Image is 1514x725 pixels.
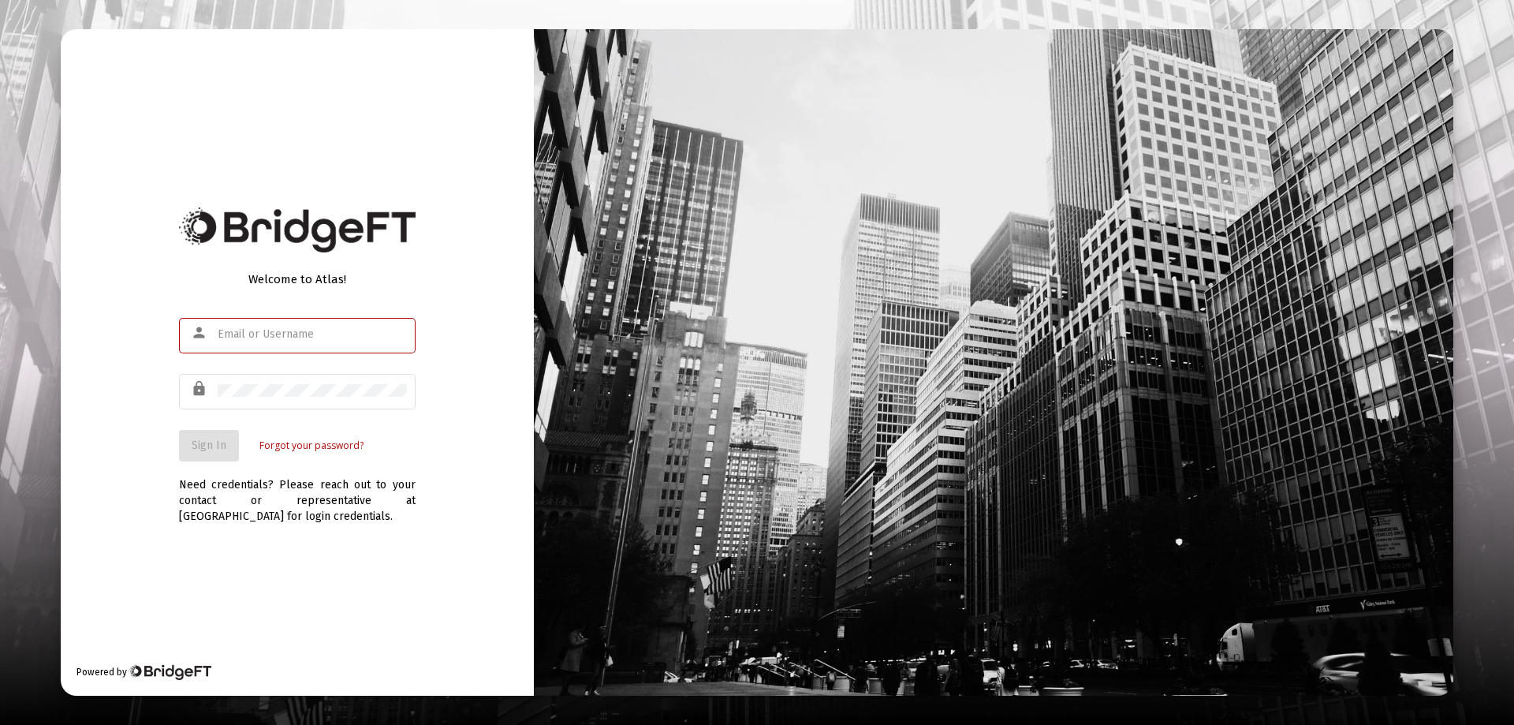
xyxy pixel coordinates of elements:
img: Bridge Financial Technology Logo [179,207,416,252]
span: Sign In [192,439,226,452]
button: Sign In [179,430,239,462]
input: Email or Username [218,328,407,341]
div: Need credentials? Please reach out to your contact or representative at [GEOGRAPHIC_DATA] for log... [179,462,416,525]
a: Forgot your password? [259,438,364,454]
div: Welcome to Atlas! [179,271,416,287]
mat-icon: lock [191,379,210,398]
div: Powered by [76,664,211,680]
img: Bridge Financial Technology Logo [129,664,211,680]
mat-icon: person [191,323,210,342]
